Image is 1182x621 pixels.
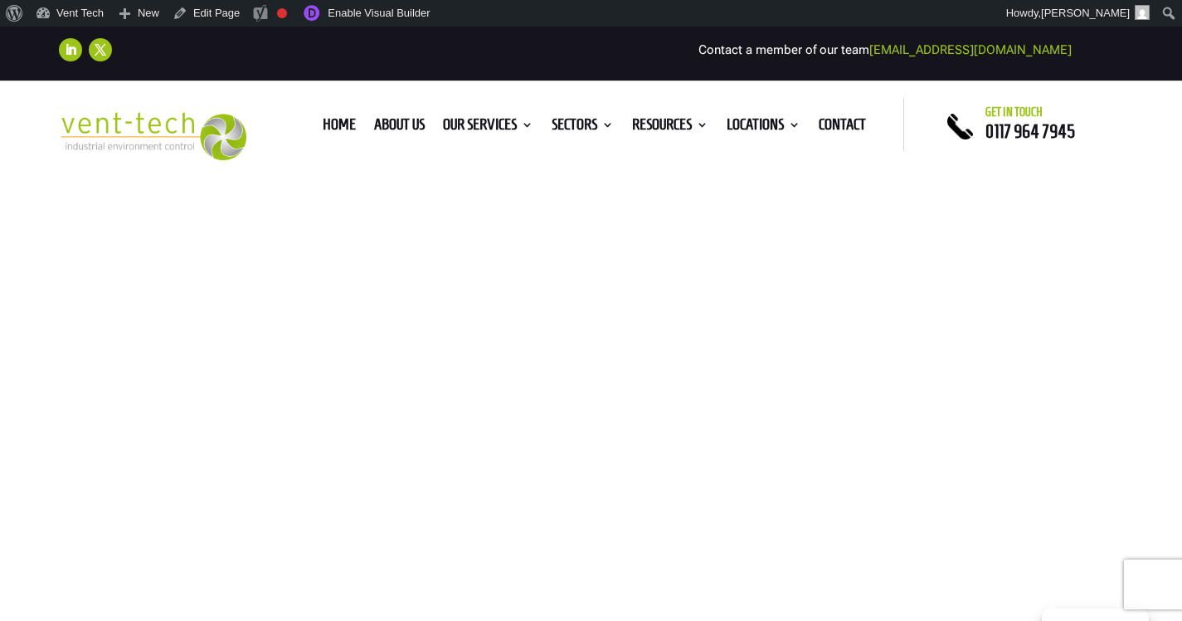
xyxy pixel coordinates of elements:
[985,105,1043,119] span: Get in touch
[698,42,1072,57] span: Contact a member of our team
[632,119,708,137] a: Resources
[374,119,425,137] a: About us
[985,121,1075,141] a: 0117 964 7945
[552,119,614,137] a: Sectors
[323,119,356,137] a: Home
[1041,7,1130,19] span: [PERSON_NAME]
[59,38,82,61] a: Follow on LinkedIn
[819,119,866,137] a: Contact
[277,8,287,18] div: Focus keyphrase not set
[89,38,112,61] a: Follow on X
[443,119,533,137] a: Our Services
[59,112,246,160] img: 2023-09-27T08_35_16.549ZVENT-TECH---Clear-background
[869,42,1072,57] a: [EMAIL_ADDRESS][DOMAIN_NAME]
[727,119,800,137] a: Locations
